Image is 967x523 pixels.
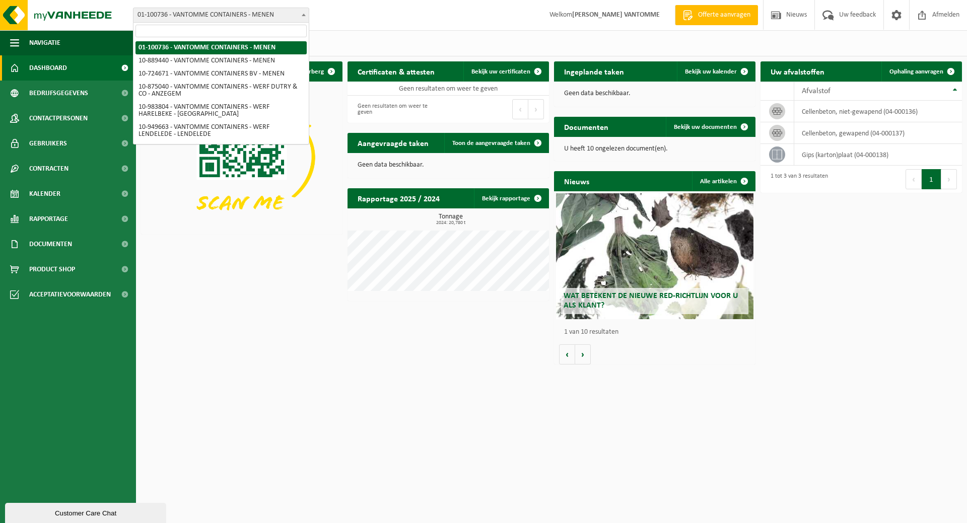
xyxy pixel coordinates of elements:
span: Kalender [29,181,60,206]
button: Previous [512,99,528,119]
button: Verberg [294,61,341,82]
span: Ophaling aanvragen [889,68,943,75]
span: Product Shop [29,257,75,282]
span: 2024: 20,780 t [353,220,549,226]
li: 10-889440 - VANTOMME CONTAINERS - MENEN [135,54,307,67]
span: Bekijk uw kalender [685,68,737,75]
span: Dashboard [29,55,67,81]
span: Documenten [29,232,72,257]
span: Contactpersonen [29,106,88,131]
span: Rapportage [29,206,68,232]
strong: [PERSON_NAME] VANTOMME [572,11,660,19]
p: 1 van 10 resultaten [564,329,750,336]
h2: Rapportage 2025 / 2024 [348,188,450,208]
span: Contracten [29,156,68,181]
h3: Tonnage [353,213,549,226]
a: Bekijk rapportage [474,188,548,208]
li: 10-875040 - VANTOMME CONTAINERS - WERF DUTRY & CO - ANZEGEM [135,81,307,101]
a: Bekijk uw kalender [677,61,754,82]
h2: Documenten [554,117,618,136]
span: Navigatie [29,30,60,55]
li: 01-100736 - VANTOMME CONTAINERS - MENEN [135,41,307,54]
span: Afvalstof [802,87,831,95]
a: Wat betekent de nieuwe RED-richtlijn voor u als klant? [556,193,753,319]
button: Next [941,169,957,189]
li: 10-949663 - VANTOMME CONTAINERS - WERF LENDELEDE - LENDELEDE [135,121,307,141]
span: Acceptatievoorwaarden [29,282,111,307]
a: Alle artikelen [692,171,754,191]
td: gips (karton)plaat (04-000138) [794,144,962,166]
span: Bekijk uw certificaten [471,68,530,75]
a: Bekijk uw documenten [666,117,754,137]
button: Previous [906,169,922,189]
span: Wat betekent de nieuwe RED-richtlijn voor u als klant? [564,292,738,310]
h2: Aangevraagde taken [348,133,439,153]
td: Geen resultaten om weer te geven [348,82,549,96]
span: Offerte aanvragen [696,10,753,20]
span: Verberg [302,68,324,75]
span: Bedrijfsgegevens [29,81,88,106]
a: Offerte aanvragen [675,5,758,25]
span: 01-100736 - VANTOMME CONTAINERS - MENEN [133,8,309,23]
td: cellenbeton, gewapend (04-000137) [794,122,962,144]
div: 1 tot 3 van 3 resultaten [766,168,828,190]
p: Geen data beschikbaar. [564,90,745,97]
img: Download de VHEPlus App [141,82,342,233]
span: Bekijk uw documenten [674,124,737,130]
button: 1 [922,169,941,189]
button: Next [528,99,544,119]
span: Toon de aangevraagde taken [452,140,530,146]
iframe: chat widget [5,501,168,523]
span: 01-100736 - VANTOMME CONTAINERS - MENEN [133,8,309,22]
a: Toon de aangevraagde taken [444,133,548,153]
h2: Ingeplande taken [554,61,634,81]
button: Vorige [559,344,575,364]
li: 10-994709 - VANTOMME CONTAINERS - WERF MENEN - MENEN [135,141,307,161]
h2: Uw afvalstoffen [761,61,835,81]
button: Volgende [575,344,591,364]
span: Gebruikers [29,131,67,156]
td: cellenbeton, niet-gewapend (04-000136) [794,101,962,122]
a: Ophaling aanvragen [881,61,961,82]
p: Geen data beschikbaar. [358,162,539,169]
li: 10-724671 - VANTOMME CONTAINERS BV - MENEN [135,67,307,81]
h2: Nieuws [554,171,599,191]
div: Geen resultaten om weer te geven [353,98,443,120]
p: U heeft 10 ongelezen document(en). [564,145,745,153]
h2: Certificaten & attesten [348,61,445,81]
a: Bekijk uw certificaten [463,61,548,82]
li: 10-983804 - VANTOMME CONTAINERS - WERF HARELBEKE - [GEOGRAPHIC_DATA] [135,101,307,121]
